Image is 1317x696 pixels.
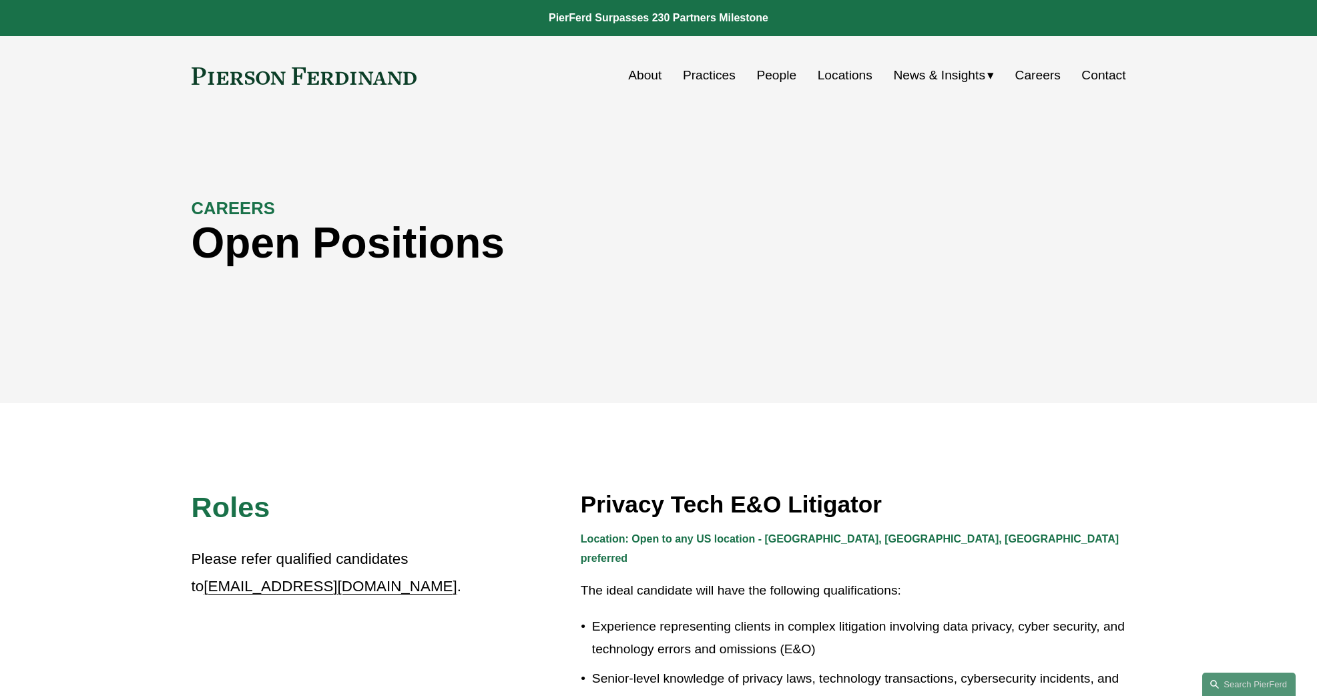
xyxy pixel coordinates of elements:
a: Practices [683,63,736,88]
h3: Privacy Tech E&O Litigator [581,490,1126,519]
a: Careers [1015,63,1061,88]
h1: Open Positions [192,219,892,268]
a: People [756,63,796,88]
a: Contact [1081,63,1125,88]
a: [EMAIL_ADDRESS][DOMAIN_NAME] [204,578,457,595]
p: Please refer qualified candidates to . [192,546,464,600]
a: Search this site [1202,673,1296,696]
a: folder dropdown [893,63,994,88]
p: The ideal candidate will have the following qualifications: [581,579,1126,603]
strong: Location: Open to any US location - [GEOGRAPHIC_DATA], [GEOGRAPHIC_DATA], [GEOGRAPHIC_DATA] prefe... [581,533,1122,564]
strong: CAREERS [192,199,275,218]
a: About [628,63,662,88]
a: Locations [818,63,872,88]
p: Experience representing clients in complex litigation involving data privacy, cyber security, and... [592,615,1126,661]
span: News & Insights [893,64,985,87]
span: Roles [192,491,270,523]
